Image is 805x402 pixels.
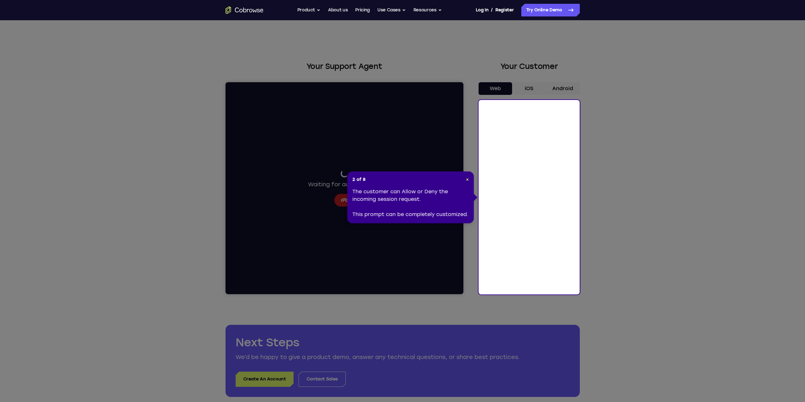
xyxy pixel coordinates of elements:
span: × [466,177,469,182]
a: Try Online Demo [521,4,580,16]
button: Product [297,4,321,16]
a: Pricing [355,4,370,16]
div: Waiting for authorization [83,88,156,107]
button: Close Tour [466,176,469,183]
button: Resources [413,4,442,16]
div: The customer can Allow or Deny the incoming session request. This prompt can be completely custom... [352,188,469,218]
a: Log In [476,4,488,16]
span: 2 of 8 [352,176,366,183]
a: About us [328,4,348,16]
button: Cancel [109,112,129,124]
a: Register [495,4,514,16]
button: Use Cases [377,4,406,16]
span: / [491,6,493,14]
a: Go to the home page [226,6,263,14]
